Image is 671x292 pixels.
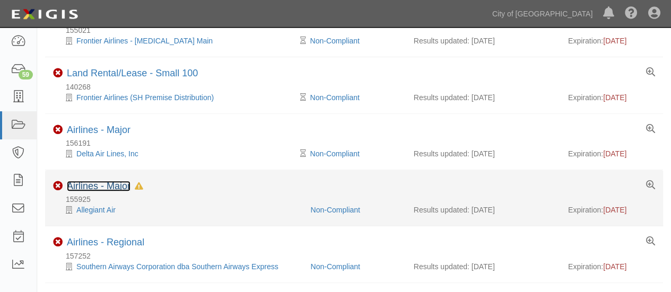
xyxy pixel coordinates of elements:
[76,206,116,214] a: Allegiant Air
[67,68,198,79] div: Land Rental/Lease - Small 100
[603,37,626,45] span: [DATE]
[53,92,302,103] div: Frontier Airlines (SH Premise Distribution)
[568,205,655,215] div: Expiration:
[568,148,655,159] div: Expiration:
[67,125,130,136] div: Airlines - Major
[67,237,144,249] div: Airlines - Regional
[53,205,302,215] div: Allegiant Air
[603,149,626,158] span: [DATE]
[53,25,663,36] div: 155021
[568,261,655,272] div: Expiration:
[67,125,130,135] a: Airlines - Major
[310,37,359,45] a: Non-Compliant
[310,206,360,214] a: Non-Compliant
[300,37,306,45] i: Pending Review
[67,68,198,78] a: Land Rental/Lease - Small 100
[53,261,302,272] div: Southern Airways Corporation dba Southern Airways Express
[310,93,359,102] a: Non-Compliant
[568,92,655,103] div: Expiration:
[76,37,213,45] a: Frontier Airlines - [MEDICAL_DATA] Main
[310,262,360,271] a: Non-Compliant
[76,262,278,271] a: Southern Airways Corporation dba Southern Airways Express
[67,181,143,192] div: Airlines - Major
[603,93,626,102] span: [DATE]
[53,36,302,46] div: Frontier Airlines - T3 Main
[603,262,626,271] span: [DATE]
[76,93,214,102] a: Frontier Airlines (SH Premise Distribution)
[300,94,306,101] i: Pending Review
[625,7,638,20] i: Help Center - Complianz
[603,206,626,214] span: [DATE]
[53,148,302,159] div: Delta Air Lines, Inc
[67,237,144,247] a: Airlines - Regional
[414,36,552,46] div: Results updated: [DATE]
[53,82,663,92] div: 140268
[19,70,33,79] div: 59
[8,5,81,24] img: logo-5460c22ac91f19d4615b14bd174203de0afe785f0fc80cf4dbbc73dc1793850b.png
[310,149,359,158] a: Non-Compliant
[414,205,552,215] div: Results updated: [DATE]
[414,148,552,159] div: Results updated: [DATE]
[300,150,306,157] i: Pending Review
[53,237,63,247] i: Non-Compliant
[53,251,663,261] div: 157252
[53,138,663,148] div: 156191
[414,92,552,103] div: Results updated: [DATE]
[135,183,143,190] i: In Default since 07/03/2025
[53,68,63,78] i: Non-Compliant
[568,36,655,46] div: Expiration:
[646,237,655,246] a: View results summary
[53,194,663,205] div: 155925
[53,181,63,191] i: Non-Compliant
[646,181,655,190] a: View results summary
[487,3,598,24] a: City of [GEOGRAPHIC_DATA]
[414,261,552,272] div: Results updated: [DATE]
[53,125,63,135] i: Non-Compliant
[76,149,138,158] a: Delta Air Lines, Inc
[67,181,130,191] a: Airlines - Major
[646,125,655,134] a: View results summary
[646,68,655,77] a: View results summary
